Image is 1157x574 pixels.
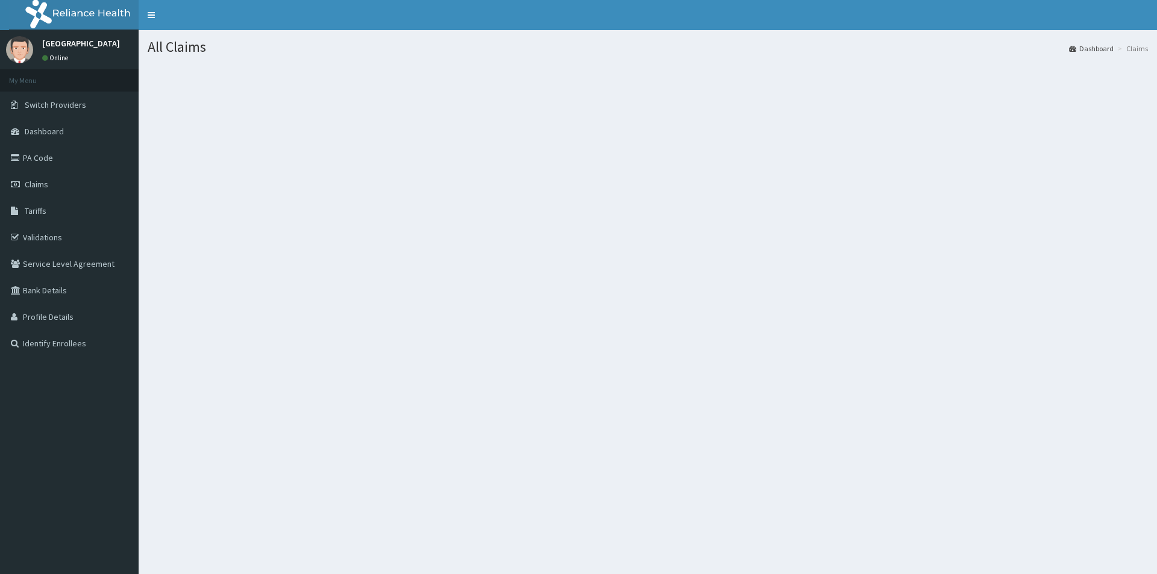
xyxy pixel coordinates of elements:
[25,99,86,110] span: Switch Providers
[1069,43,1114,54] a: Dashboard
[6,36,33,63] img: User Image
[42,54,71,62] a: Online
[42,39,120,48] p: [GEOGRAPHIC_DATA]
[1115,43,1148,54] li: Claims
[25,179,48,190] span: Claims
[25,126,64,137] span: Dashboard
[25,205,46,216] span: Tariffs
[148,39,1148,55] h1: All Claims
